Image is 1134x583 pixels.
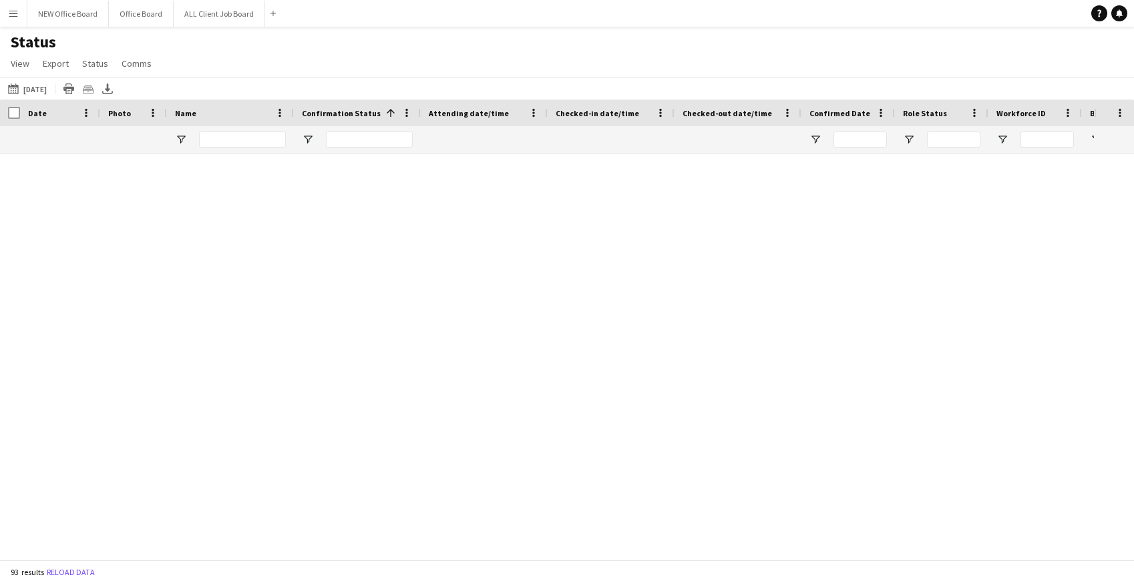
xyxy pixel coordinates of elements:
button: Open Filter Menu [1090,134,1102,146]
span: Workforce ID [996,108,1046,118]
input: Confirmation Status Filter Input [326,132,413,148]
span: Attending date/time [429,108,509,118]
button: Open Filter Menu [175,134,187,146]
input: Role Status Filter Input [927,132,980,148]
button: Reload data [44,565,98,580]
button: Office Board [109,1,174,27]
input: Confirmed Date Filter Input [833,132,887,148]
a: Comms [116,55,157,72]
app-action-btn: Crew files as ZIP [80,81,96,97]
input: Workforce ID Filter Input [1020,132,1074,148]
span: Confirmed Date [809,108,870,118]
app-action-btn: Print [61,81,77,97]
span: Photo [108,108,131,118]
app-action-btn: Export XLSX [100,81,116,97]
span: Name [175,108,196,118]
button: Open Filter Menu [302,134,314,146]
span: Role Status [903,108,947,118]
a: Status [77,55,114,72]
button: ALL Client Job Board [174,1,265,27]
span: View [11,57,29,69]
button: Open Filter Menu [996,134,1008,146]
span: Checked-out date/time [683,108,772,118]
span: Date [28,108,47,118]
button: Open Filter Menu [903,134,915,146]
a: View [5,55,35,72]
span: Board [1090,108,1113,118]
button: NEW Office Board [27,1,109,27]
span: Status [82,57,108,69]
button: [DATE] [5,81,49,97]
input: Name Filter Input [199,132,286,148]
span: Comms [122,57,152,69]
span: Confirmation Status [302,108,381,118]
span: Export [43,57,69,69]
span: Checked-in date/time [556,108,639,118]
a: Export [37,55,74,72]
button: Open Filter Menu [809,134,821,146]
